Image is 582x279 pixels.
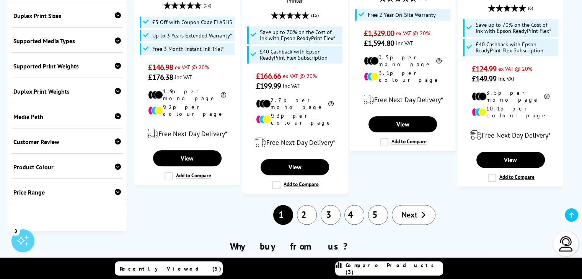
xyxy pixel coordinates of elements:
[153,150,222,166] a: View
[402,210,417,220] span: Next
[344,205,364,225] a: 4
[152,19,232,25] span: £5 Off with Coupon Code FLASH5
[354,89,451,110] div: modal_delivery
[13,62,121,70] div: Supported Print Weights
[297,205,317,225] a: 2
[528,1,533,15] span: (6)
[380,138,427,146] label: Add to Compare
[321,205,341,225] a: 3
[13,113,121,120] div: Media Path
[311,8,319,23] span: (15)
[472,74,497,84] span: £149.99
[148,72,173,82] span: £176.38
[256,71,281,81] span: £166.66
[335,261,443,276] a: Compare Products (3)
[283,82,300,89] span: inc VAT
[364,70,442,83] li: 3.1p per colour page
[260,29,341,41] span: Save up to 70% on the Cost of Ink with Epson ReadyPrint Flex*
[11,227,20,235] div: 3
[256,97,334,110] li: 2.7p per mono page
[256,112,334,126] li: 9.3p per colour page
[368,205,388,225] a: 5
[165,172,211,180] label: Add to Compare
[152,32,232,39] span: Up to 3 Years Extended Warranty*
[396,39,413,47] span: inc VAT
[18,240,565,252] h2: Why buy from us?
[115,261,223,276] a: Recently Viewed (5)
[476,41,556,54] span: £40 Cashback with Epson ReadyPrint Flex Subscription
[152,46,224,52] span: Free 3 Month Instant Ink Trial*
[175,63,209,71] span: ex VAT @ 20%
[148,62,173,72] span: £146.98
[364,28,394,38] span: £1,329.00
[139,123,236,144] div: modal_delivery
[120,265,222,272] span: Recently Viewed (5)
[261,159,329,175] a: View
[246,132,344,153] div: modal_delivery
[272,181,319,189] label: Add to Compare
[498,65,532,72] span: ex VAT @ 20%
[472,105,549,119] li: 10.1p per colour page
[13,163,121,171] div: Product Colour
[476,22,556,34] span: Save up to 70% on the Cost of Ink with Epson ReadyPrint Flex*
[13,188,121,196] div: Price Range
[498,75,515,82] span: inc VAT
[13,88,121,95] div: Duplex Print Weights
[472,64,497,74] span: £124.99
[13,12,121,19] div: Duplex Print Sizes
[283,72,317,79] span: ex VAT @ 20%
[148,104,226,117] li: 9.2p per colour page
[364,54,442,68] li: 0.5p per mono page
[558,236,574,251] img: user-headset-light.svg
[256,81,281,91] span: £199.99
[175,73,192,81] span: inc VAT
[488,174,535,182] label: Add to Compare
[462,125,559,146] div: modal_delivery
[392,205,435,225] a: Next
[368,116,437,132] a: View
[260,49,341,61] span: £40 Cashback with Epson ReadyPrint Flex Subscription
[13,37,121,45] div: Supported Media Types
[396,29,430,37] span: ex VAT @ 20%
[472,89,549,103] li: 3.5p per mono page
[368,12,436,18] span: Free 2 Year On-Site Warranty
[364,38,394,48] span: £1,594.80
[148,88,226,102] li: 1.9p per mono page
[476,152,545,168] a: View
[346,262,443,276] span: Compare Products (3)
[13,138,121,146] div: Customer Review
